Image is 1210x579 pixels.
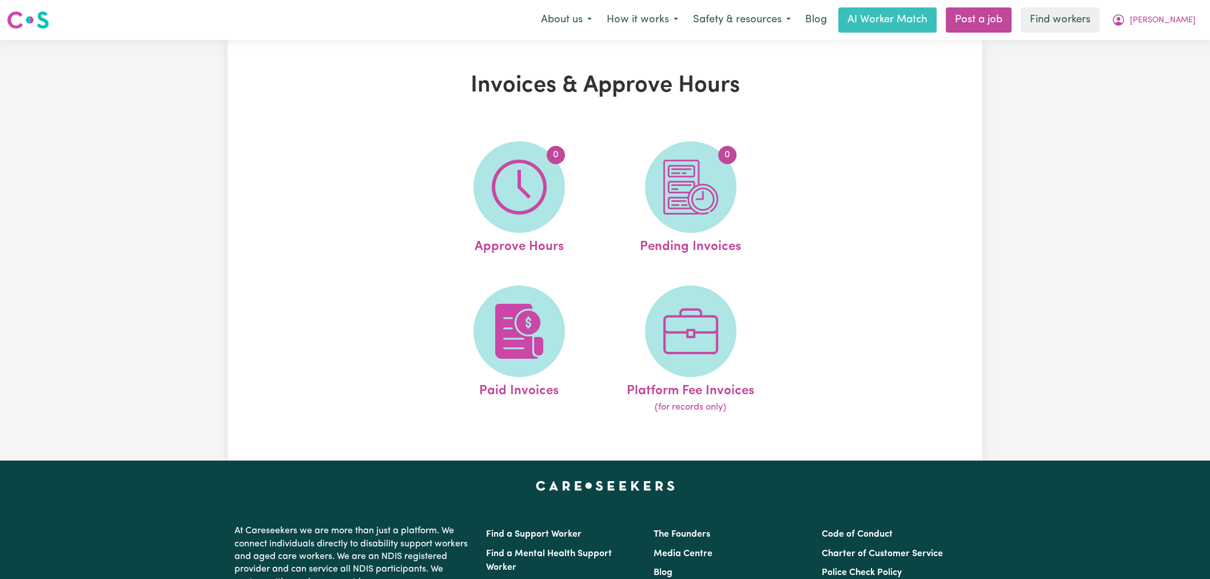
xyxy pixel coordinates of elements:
[7,10,49,30] img: Careseekers logo
[798,7,834,33] a: Blog
[547,146,565,164] span: 0
[536,481,675,490] a: Careseekers home page
[654,549,713,558] a: Media Centre
[718,146,737,164] span: 0
[486,530,582,539] a: Find a Support Worker
[608,285,773,415] a: Platform Fee Invoices(for records only)
[608,141,773,257] a: Pending Invoices
[437,285,602,415] a: Paid Invoices
[534,8,599,32] button: About us
[1164,533,1201,570] iframe: Button to launch messaging window
[822,549,943,558] a: Charter of Customer Service
[599,8,686,32] button: How it works
[360,72,850,100] h1: Invoices & Approve Hours
[822,530,893,539] a: Code of Conduct
[475,233,564,257] span: Approve Hours
[655,400,726,414] span: (for records only)
[479,377,559,401] span: Paid Invoices
[1021,7,1100,33] a: Find workers
[627,377,754,401] span: Platform Fee Invoices
[1130,14,1196,27] span: [PERSON_NAME]
[437,141,602,257] a: Approve Hours
[486,549,612,572] a: Find a Mental Health Support Worker
[654,568,672,577] a: Blog
[1104,8,1203,32] button: My Account
[946,7,1012,33] a: Post a job
[686,8,798,32] button: Safety & resources
[7,7,49,33] a: Careseekers logo
[654,530,710,539] a: The Founders
[838,7,937,33] a: AI Worker Match
[822,568,902,577] a: Police Check Policy
[640,233,741,257] span: Pending Invoices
